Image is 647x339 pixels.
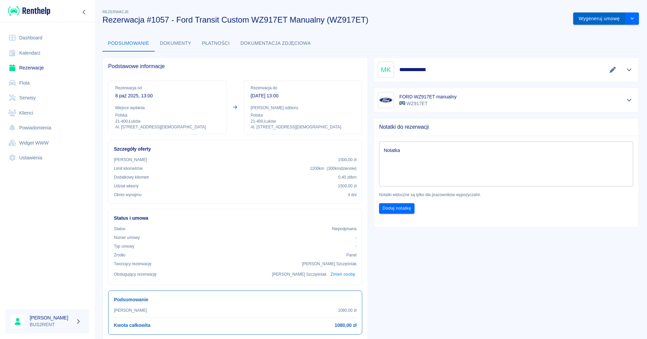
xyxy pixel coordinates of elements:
[114,271,157,277] p: Obsługujący rezerwację
[338,157,357,163] p: 1500,00 zł
[102,15,568,25] h3: Rezerwacja #1057 - Ford Transit Custom WZ917ET Manualny (WZ917ET)
[399,93,457,100] h6: FORD WZ917ET manualny
[5,30,89,45] a: Dashboard
[327,166,357,171] span: ( 300 km dziennie )
[379,124,633,130] span: Notatki do rezerwacji
[5,45,89,61] a: Kalendarz
[114,192,142,198] p: Okres wynajmu
[5,60,89,75] a: Rezerwacje
[5,90,89,105] a: Serwisy
[251,112,355,118] p: Polska
[114,174,149,180] p: Dodatkowy kilometr
[607,65,618,74] button: Edytuj dane
[573,12,625,25] button: Wygeneruj umowę
[625,12,639,25] button: drop-down
[155,35,197,52] button: Dokumenty
[79,8,89,17] button: Zwiń nawigację
[379,203,414,214] button: Dodaj notatkę
[624,95,635,105] button: Pokaż szczegóły
[399,100,457,107] p: WZ917ET
[114,146,357,153] h6: Szczegóły oferty
[114,307,147,313] p: [PERSON_NAME]
[251,85,355,91] p: Rezerwacja do
[379,93,393,107] img: Image
[30,314,73,321] h6: [PERSON_NAME]
[251,124,355,130] p: Al. [STREET_ADDRESS][DEMOGRAPHIC_DATA]
[115,118,220,124] p: 21-400 , Łuków
[115,92,220,99] p: 8 paź 2025, 13:00
[338,183,357,189] p: 1500,00 zł
[346,252,357,258] p: Panel
[338,307,357,313] p: 1080,00 zł
[348,192,357,198] p: 4 dni
[251,105,355,111] p: [PERSON_NAME] odbioru
[355,243,357,249] p: -
[108,63,362,70] span: Podstawowe informacje
[114,296,357,303] h6: Podsumowanie
[115,124,220,130] p: Al. [STREET_ADDRESS][DEMOGRAPHIC_DATA]
[114,261,151,267] p: Tworzący rezerwację
[30,321,73,328] p: BUS2RENT
[310,165,357,172] p: 1200 km
[251,92,355,99] p: [DATE] 13:00
[5,135,89,151] a: Widget WWW
[5,150,89,165] a: Ustawienia
[624,65,635,74] button: Pokaż szczegóły
[378,62,394,78] div: MK
[5,75,89,91] a: Flota
[114,215,357,222] h6: Status i umowa
[379,192,633,198] p: Notatki widoczne są tylko dla pracowników wypożyczalni.
[251,118,355,124] p: 21-400 , Łuków
[114,226,125,232] p: Status
[5,5,50,17] a: Renthelp logo
[115,85,220,91] p: Rezerwacja od
[329,270,357,279] button: Zmień osobę
[332,226,357,232] p: Niepodpisana
[355,235,357,241] p: -
[114,157,147,163] p: [PERSON_NAME]
[8,5,50,17] img: Renthelp logo
[115,112,220,118] p: Polska
[102,35,155,52] button: Podsumowanie
[272,271,327,277] p: [PERSON_NAME] Szczęśniak
[114,252,125,258] p: Żrodło
[114,165,143,172] p: Limit kilometrów
[114,243,134,249] p: Typ umowy
[102,10,129,14] span: Rezerwacje
[335,322,357,329] h6: 1080,00 zł
[338,174,357,180] p: 0,40 zł /km
[302,261,357,267] p: [PERSON_NAME] Szczęśniak
[197,35,235,52] button: Płatności
[115,105,220,111] p: Miejsce wydania
[5,120,89,135] a: Powiadomienia
[114,235,140,241] p: Numer umowy
[114,322,150,329] h6: Kwota całkowita
[235,35,316,52] button: Dokumentacja zdjęciowa
[114,183,138,189] p: Udział własny
[5,105,89,121] a: Klienci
